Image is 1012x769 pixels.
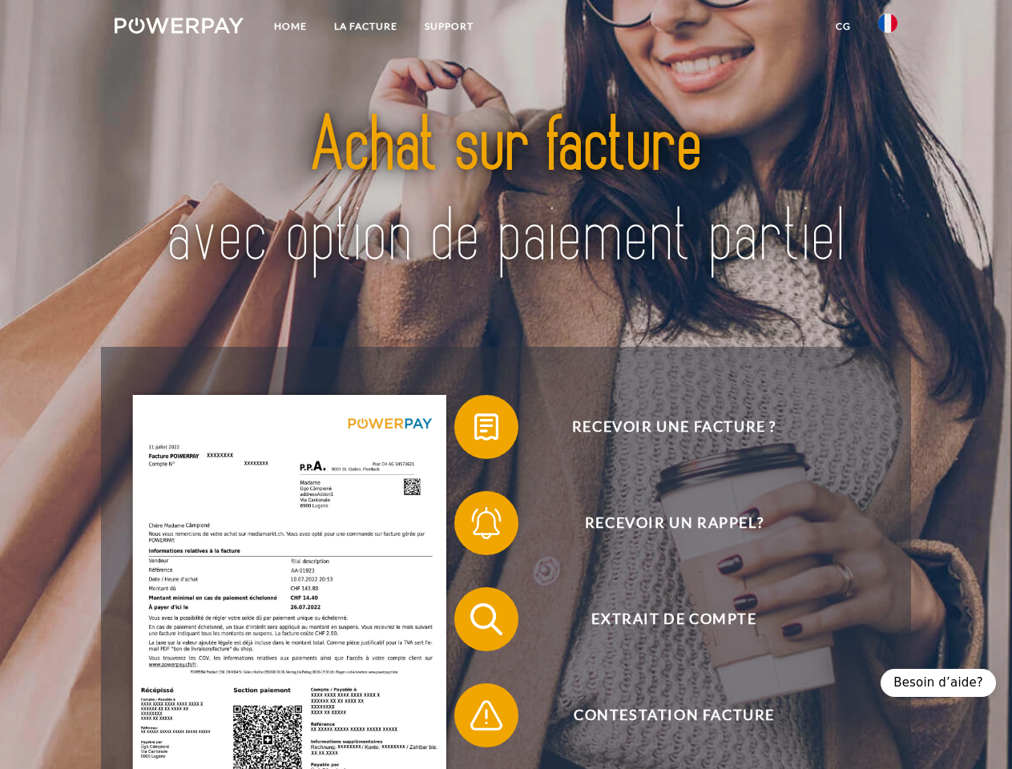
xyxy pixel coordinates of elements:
button: Extrait de compte [454,587,871,651]
img: qb_warning.svg [466,695,506,735]
button: Contestation Facture [454,683,871,747]
button: Recevoir un rappel? [454,491,871,555]
div: Besoin d’aide? [881,669,996,697]
span: Extrait de compte [478,587,870,651]
a: LA FACTURE [321,12,411,41]
img: fr [878,14,897,33]
img: title-powerpay_fr.svg [153,77,859,307]
img: qb_bill.svg [466,407,506,447]
a: Support [411,12,487,41]
img: qb_search.svg [466,599,506,639]
span: Recevoir un rappel? [478,491,870,555]
img: qb_bell.svg [466,503,506,543]
img: logo-powerpay-white.svg [115,18,244,34]
a: Home [260,12,321,41]
span: Recevoir une facture ? [478,395,870,459]
button: Recevoir une facture ? [454,395,871,459]
a: CG [822,12,865,41]
span: Contestation Facture [478,683,870,747]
